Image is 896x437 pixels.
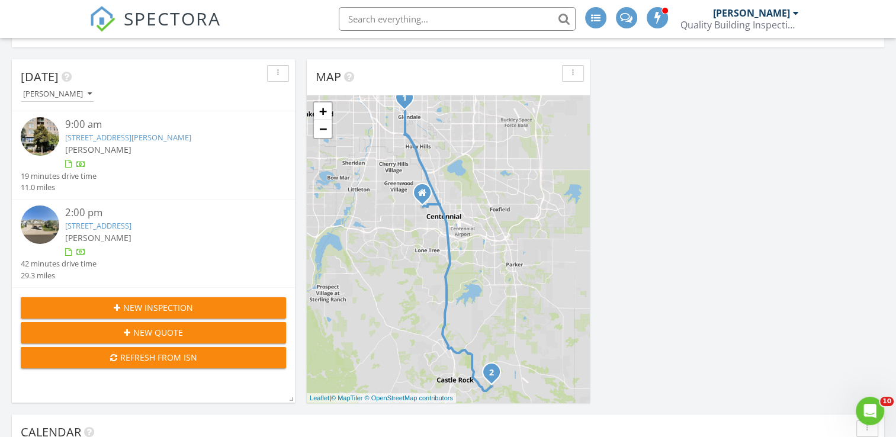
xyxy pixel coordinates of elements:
a: SPECTORA [89,16,221,41]
div: 6859 S Niagara Ct, Centennial Colorado 80112 [422,192,429,200]
div: 6139 Raleigh Cir, Castle Rock, CO 80104 [492,372,499,379]
div: 9:00 am [65,117,264,132]
div: [PERSON_NAME] [713,7,790,19]
img: The Best Home Inspection Software - Spectora [89,6,115,32]
a: 9:00 am [STREET_ADDRESS][PERSON_NAME] [PERSON_NAME] 19 minutes drive time 11.0 miles [21,117,286,193]
div: Refresh from ISN [30,351,277,364]
img: streetview [21,205,59,244]
div: [PERSON_NAME] [23,90,92,98]
span: 10 [880,397,894,406]
div: 2:00 pm [65,205,264,220]
span: [PERSON_NAME] [65,144,131,155]
div: 275 S Harrison St 407, Denver, CO 80209 [404,97,412,104]
i: 2 [489,369,494,377]
a: [STREET_ADDRESS] [65,220,131,231]
div: 11.0 miles [21,182,97,193]
a: Zoom out [314,120,332,138]
button: [PERSON_NAME] [21,86,94,102]
span: Map [316,69,341,85]
div: 29.3 miles [21,270,97,281]
button: New Quote [21,322,286,343]
a: [STREET_ADDRESS][PERSON_NAME] [65,132,191,143]
div: 19 minutes drive time [21,171,97,182]
iframe: Intercom live chat [856,397,884,425]
span: New Quote [133,326,183,339]
button: Refresh from ISN [21,347,286,368]
span: [DATE] [21,69,59,85]
span: SPECTORA [124,6,221,31]
div: 42 minutes drive time [21,258,97,269]
div: Quality Building Inspections [680,19,799,31]
a: © OpenStreetMap contributors [365,394,453,401]
a: 2:00 pm [STREET_ADDRESS] [PERSON_NAME] 42 minutes drive time 29.3 miles [21,205,286,281]
i: 1 [402,94,407,102]
button: New Inspection [21,297,286,319]
a: Zoom in [314,102,332,120]
input: Search everything... [339,7,576,31]
span: [PERSON_NAME] [65,232,131,243]
a: Leaflet [310,394,329,401]
div: | [307,393,456,403]
img: 9375876%2Fcover_photos%2FYXUEHfMT1NmRrdyRWN5E%2Fsmall.jpg [21,117,59,156]
span: New Inspection [123,301,193,314]
a: © MapTiler [331,394,363,401]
